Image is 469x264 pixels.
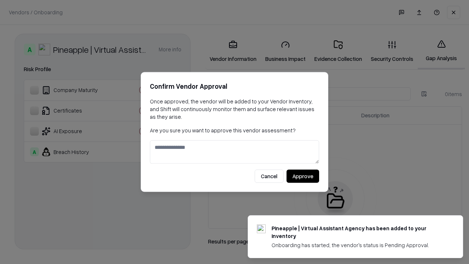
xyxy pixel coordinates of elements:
img: trypineapple.com [257,224,266,233]
h2: Confirm Vendor Approval [150,81,319,92]
button: Cancel [255,170,284,183]
p: Once approved, the vendor will be added to your Vendor Inventory, and Shift will continuously mon... [150,98,319,121]
div: Pineapple | Virtual Assistant Agency has been added to your inventory [272,224,445,240]
button: Approve [287,170,319,183]
div: Onboarding has started, the vendor's status is Pending Approval. [272,241,445,249]
p: Are you sure you want to approve this vendor assessment? [150,126,319,134]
